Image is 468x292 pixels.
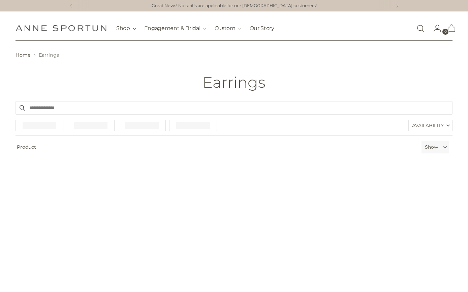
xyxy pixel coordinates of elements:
[15,52,31,58] a: Home
[39,52,59,58] span: Earrings
[215,21,242,36] button: Custom
[428,22,441,35] a: Go to the account page
[15,25,106,31] a: Anne Sportun Fine Jewellery
[414,22,427,35] a: Open search modal
[116,21,136,36] button: Shop
[13,141,419,153] span: Product
[425,144,438,151] label: Show
[412,120,444,131] span: Availability
[409,120,452,131] label: Availability
[152,3,317,9] a: Great News! No tariffs are applicable for our [DEMOGRAPHIC_DATA] customers!
[144,21,207,36] button: Engagement & Bridal
[250,21,274,36] a: Our Story
[15,52,453,59] nav: breadcrumbs
[442,29,448,35] span: 0
[15,101,453,115] input: Search products
[202,74,266,91] h1: Earrings
[442,22,456,35] a: Open cart modal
